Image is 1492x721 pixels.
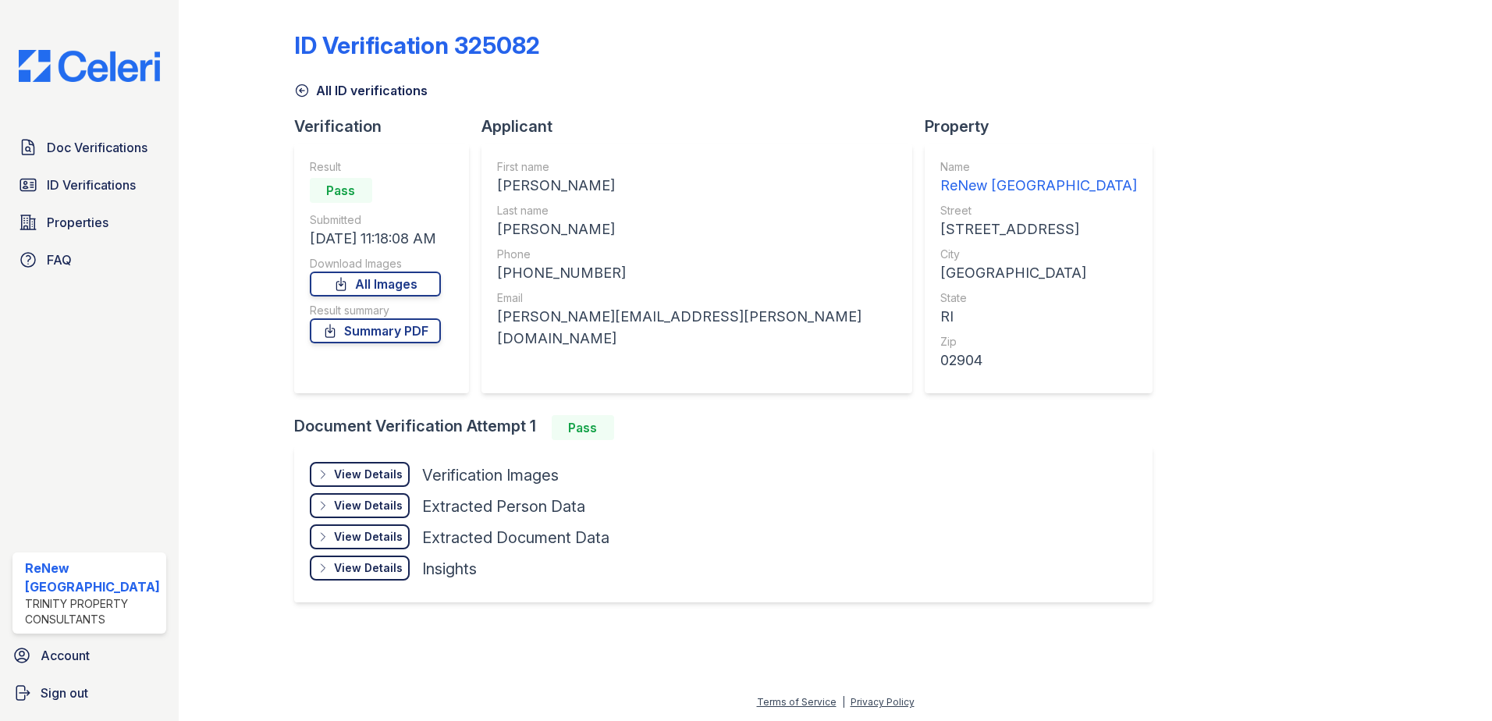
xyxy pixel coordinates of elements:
div: [PHONE_NUMBER] [497,262,897,284]
div: Document Verification Attempt 1 [294,415,1165,440]
div: Submitted [310,212,441,228]
div: Verification Images [422,464,559,486]
img: CE_Logo_Blue-a8612792a0a2168367f1c8372b55b34899dd931a85d93a1a3d3e32e68fde9ad4.png [6,50,172,82]
div: Applicant [481,115,925,137]
span: FAQ [47,250,72,269]
div: ReNew [GEOGRAPHIC_DATA] [25,559,160,596]
a: Account [6,640,172,671]
div: View Details [334,467,403,482]
a: Doc Verifications [12,132,166,163]
div: [GEOGRAPHIC_DATA] [940,262,1137,284]
div: [PERSON_NAME] [497,218,897,240]
div: ID Verification 325082 [294,31,540,59]
span: Properties [47,213,108,232]
div: Insights [422,558,477,580]
div: Verification [294,115,481,137]
div: City [940,247,1137,262]
div: Phone [497,247,897,262]
a: All Images [310,272,441,297]
div: | [842,696,845,708]
a: Summary PDF [310,318,441,343]
a: Properties [12,207,166,238]
div: View Details [334,560,403,576]
div: Zip [940,334,1137,350]
div: Property [925,115,1165,137]
div: Street [940,203,1137,218]
div: [PERSON_NAME][EMAIL_ADDRESS][PERSON_NAME][DOMAIN_NAME] [497,306,897,350]
span: Doc Verifications [47,138,147,157]
a: Sign out [6,677,172,709]
div: First name [497,159,897,175]
span: Account [41,646,90,665]
div: View Details [334,529,403,545]
div: 02904 [940,350,1137,371]
div: Trinity Property Consultants [25,596,160,627]
span: Sign out [41,684,88,702]
div: [PERSON_NAME] [497,175,897,197]
div: Pass [310,178,372,203]
div: Last name [497,203,897,218]
div: ReNew [GEOGRAPHIC_DATA] [940,175,1137,197]
a: Terms of Service [757,696,837,708]
div: Extracted Document Data [422,527,609,549]
a: Privacy Policy [851,696,915,708]
div: [DATE] 11:18:08 AM [310,228,441,250]
a: FAQ [12,244,166,275]
div: Pass [552,415,614,440]
div: Extracted Person Data [422,495,585,517]
div: View Details [334,498,403,513]
div: Result summary [310,303,441,318]
div: Name [940,159,1137,175]
a: Name ReNew [GEOGRAPHIC_DATA] [940,159,1137,197]
div: Download Images [310,256,441,272]
a: All ID verifications [294,81,428,100]
div: State [940,290,1137,306]
div: Result [310,159,441,175]
a: ID Verifications [12,169,166,201]
span: ID Verifications [47,176,136,194]
div: [STREET_ADDRESS] [940,218,1137,240]
div: RI [940,306,1137,328]
div: Email [497,290,897,306]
